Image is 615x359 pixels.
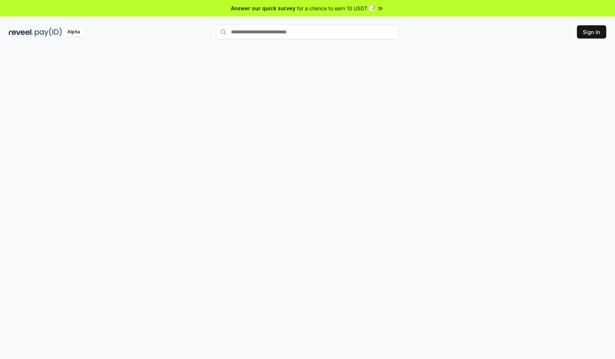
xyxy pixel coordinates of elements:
[9,28,33,37] img: reveel_dark
[297,4,375,12] span: for a chance to earn 10 USDT 📝
[231,4,295,12] span: Answer our quick survey
[35,28,62,37] img: pay_id
[63,28,84,37] div: Alpha
[577,25,606,39] button: Sign In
